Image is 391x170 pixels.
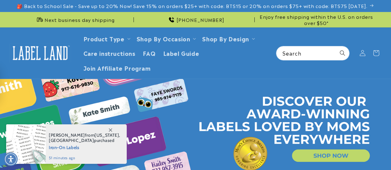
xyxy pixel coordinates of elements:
[136,12,255,27] div: Announcement
[198,31,257,46] summary: Shop By Design
[83,34,125,43] a: Product Type
[257,12,376,27] div: Announcement
[80,46,139,60] a: Care instructions
[139,46,159,60] a: FAQ
[143,49,156,56] span: FAQ
[159,46,203,60] a: Label Guide
[83,64,151,71] span: Join Affiliate Program
[176,17,224,23] span: [PHONE_NUMBER]
[133,31,199,46] summary: Shop By Occasion
[80,60,155,75] a: Join Affiliate Program
[257,14,376,26] span: Enjoy free shipping within the U.S. on orders over $50*
[95,132,119,138] span: [US_STATE]
[80,31,133,46] summary: Product Type
[202,34,249,43] a: Shop By Design
[4,152,18,166] div: Accessibility Menu
[17,3,368,9] span: 🎒 Back to School Sale - Save up to 20% Now! Save 15% on orders $25+ with code: BTS15 or 20% on or...
[83,49,135,56] span: Care instructions
[9,44,71,63] img: Label Land
[7,41,74,65] a: Label Land
[137,35,190,42] span: Shop By Occasion
[49,132,85,138] span: [PERSON_NAME]
[49,133,120,143] span: from , purchased
[15,12,134,27] div: Announcement
[163,49,199,56] span: Label Guide
[49,138,94,143] span: [GEOGRAPHIC_DATA]
[45,17,115,23] span: Next business day shipping
[336,46,349,60] button: Search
